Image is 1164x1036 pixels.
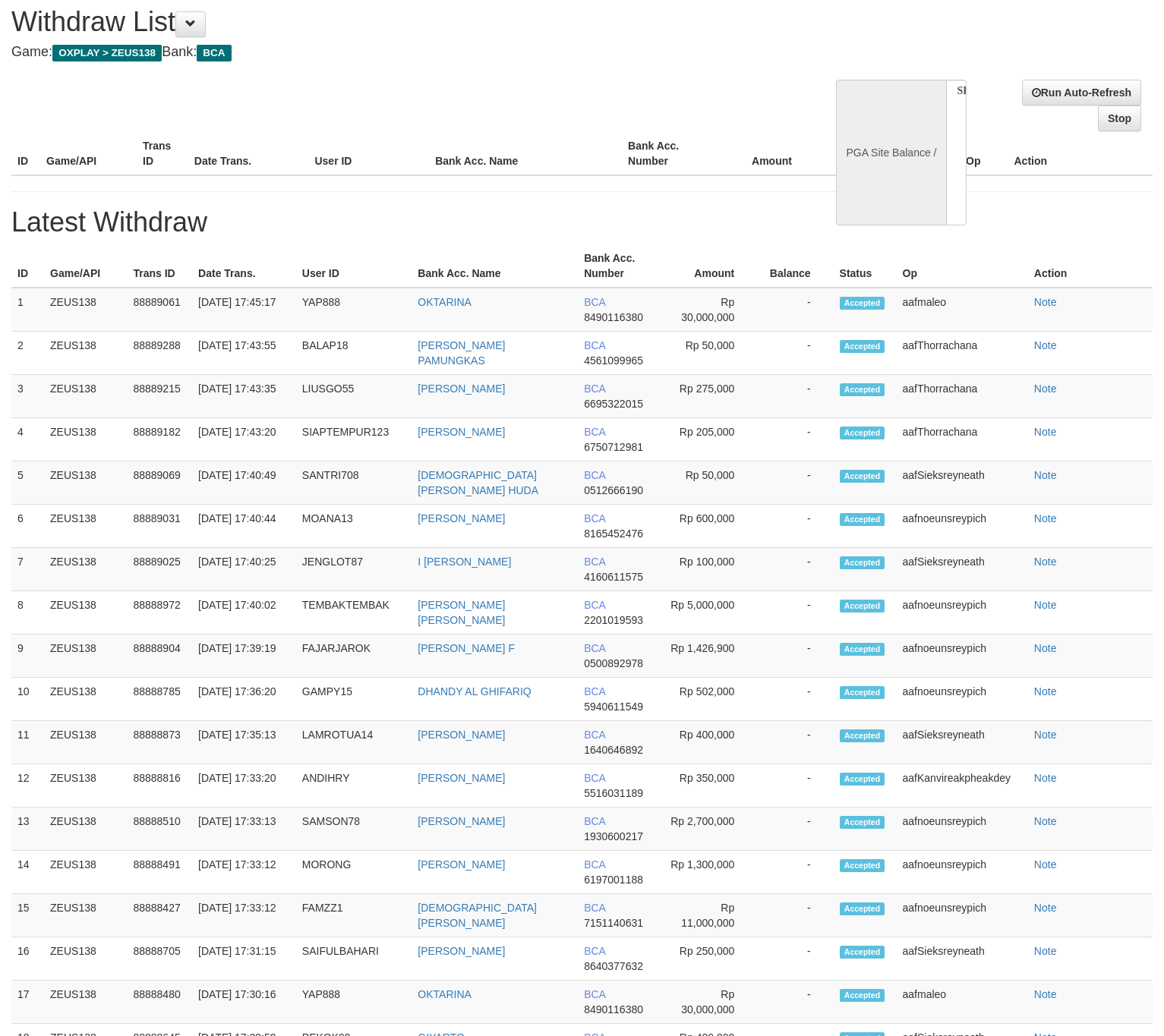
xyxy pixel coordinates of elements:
[11,548,44,591] td: 7
[127,721,192,764] td: 88888873
[296,721,412,764] td: LAMROTUA14
[11,808,44,851] td: 13
[127,505,192,548] td: 88889031
[192,375,296,418] td: [DATE] 17:43:35
[192,635,296,678] td: [DATE] 17:39:19
[584,339,605,351] span: BCA
[11,45,761,60] h4: Game: Bank:
[127,981,192,1024] td: 88888480
[429,132,622,175] th: Bank Acc. Name
[44,635,127,678] td: ZEUS138
[661,808,758,851] td: Rp 2,700,000
[418,815,505,827] a: [PERSON_NAME]
[622,132,718,175] th: Bank Acc. Number
[661,635,758,678] td: Rp 1,426,900
[815,132,903,175] th: Balance
[44,721,127,764] td: ZEUS138
[757,764,833,808] td: -
[584,902,605,914] span: BCA
[584,296,605,308] span: BCA
[840,513,885,526] span: Accepted
[661,591,758,635] td: Rp 5,000,000
[584,960,643,972] span: 8640377632
[1034,383,1057,395] a: Note
[127,332,192,375] td: 88889288
[418,599,505,626] a: [PERSON_NAME] [PERSON_NAME]
[897,288,1028,332] td: aafmaleo
[897,548,1028,591] td: aafSieksreyneath
[661,764,758,808] td: Rp 350,000
[296,591,412,635] td: TEMBAKTEMBAK
[757,332,833,375] td: -
[1098,105,1141,131] a: Stop
[127,244,192,288] th: Trans ID
[661,418,758,461] td: Rp 205,000
[418,426,505,438] a: [PERSON_NAME]
[584,642,605,654] span: BCA
[757,505,833,548] td: -
[44,288,127,332] td: ZEUS138
[192,894,296,937] td: [DATE] 17:33:12
[11,7,761,37] h1: Withdraw List
[1034,556,1057,568] a: Note
[44,548,127,591] td: ZEUS138
[296,937,412,981] td: SAIFULBAHARI
[296,288,412,332] td: YAP888
[840,686,885,699] span: Accepted
[11,375,44,418] td: 3
[661,851,758,894] td: Rp 1,300,000
[192,332,296,375] td: [DATE] 17:43:55
[127,764,192,808] td: 88888816
[418,642,515,654] a: [PERSON_NAME] F
[840,946,885,959] span: Accepted
[897,678,1028,721] td: aafnoeunsreypich
[584,874,643,886] span: 6197001188
[1034,296,1057,308] a: Note
[897,764,1028,808] td: aafKanvireakpheakdey
[1028,244,1153,288] th: Action
[1034,426,1057,438] a: Note
[296,981,412,1024] td: YAP888
[1034,685,1057,697] a: Note
[584,383,605,395] span: BCA
[11,244,44,288] th: ID
[661,461,758,505] td: Rp 50,000
[757,721,833,764] td: -
[840,729,885,742] span: Accepted
[11,332,44,375] td: 2
[192,808,296,851] td: [DATE] 17:33:13
[897,461,1028,505] td: aafSieksreyneath
[418,988,472,1000] a: OKTARINA
[11,894,44,937] td: 15
[296,894,412,937] td: FAMZZ1
[296,461,412,505] td: SANTRI708
[418,685,531,697] a: DHANDY AL GHIFARIQ
[11,288,44,332] td: 1
[296,851,412,894] td: MORONG
[584,945,605,957] span: BCA
[897,375,1028,418] td: aafThorrachana
[418,729,505,741] a: [PERSON_NAME]
[1034,469,1057,481] a: Note
[584,599,605,611] span: BCA
[757,288,833,332] td: -
[44,851,127,894] td: ZEUS138
[661,375,758,418] td: Rp 275,000
[11,505,44,548] td: 6
[840,902,885,915] span: Accepted
[661,981,758,1024] td: Rp 30,000,000
[757,851,833,894] td: -
[418,556,511,568] a: I [PERSON_NAME]
[127,591,192,635] td: 88888972
[840,600,885,612] span: Accepted
[757,244,833,288] th: Balance
[840,773,885,786] span: Accepted
[757,894,833,937] td: -
[661,288,758,332] td: Rp 30,000,000
[834,244,897,288] th: Status
[661,332,758,375] td: Rp 50,000
[897,937,1028,981] td: aafSieksreyneath
[661,721,758,764] td: Rp 400,000
[11,764,44,808] td: 12
[137,132,188,175] th: Trans ID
